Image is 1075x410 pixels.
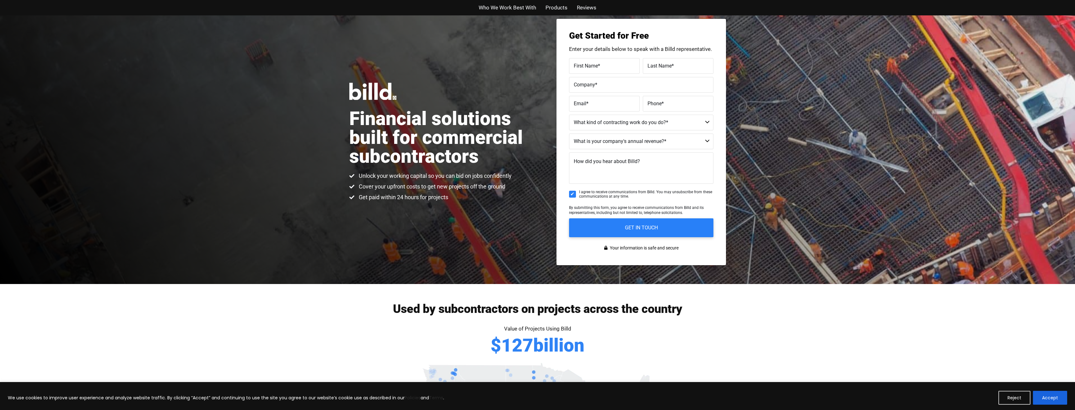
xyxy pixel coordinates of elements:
span: Value of Projects Using Billd [504,325,571,332]
input: GET IN TOUCH [569,218,713,237]
button: Reject [998,391,1030,405]
a: Policies [405,395,421,401]
span: 127 [501,336,533,354]
p: We use cookies to improve user experience and analyze website traffic. By clicking “Accept” and c... [8,394,444,402]
span: Your information is safe and secure [608,243,679,253]
span: Company [574,81,595,87]
span: By submitting this form, you agree to receive communications from Billd and its representatives, ... [569,205,704,215]
span: Phone [648,100,662,106]
span: Get paid within 24 hours for projects [357,194,448,201]
span: Unlock your working capital so you can bid on jobs confidently [357,172,512,180]
span: $ [491,336,501,354]
span: Cover your upfront costs to get new projects off the ground [357,183,505,190]
span: I agree to receive communications from Billd. You may unsubscribe from these communications at an... [579,190,713,199]
p: Enter your details below to speak with a Billd representative. [569,46,713,52]
span: billion [533,336,584,354]
h2: Used by subcontractors on projects across the country [349,303,726,315]
span: How did you hear about Billd? [574,158,640,164]
span: Last Name [648,63,672,68]
h1: Financial solutions built for commercial subcontractors [349,109,538,166]
a: Terms [429,395,443,401]
a: Who We Work Best With [479,3,536,12]
span: Email [574,100,586,106]
input: I agree to receive communications from Billd. You may unsubscribe from these communications at an... [569,191,576,198]
span: First Name [574,63,598,68]
button: Accept [1033,391,1067,405]
a: Products [546,3,567,12]
a: Reviews [577,3,596,12]
h3: Get Started for Free [569,31,713,40]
